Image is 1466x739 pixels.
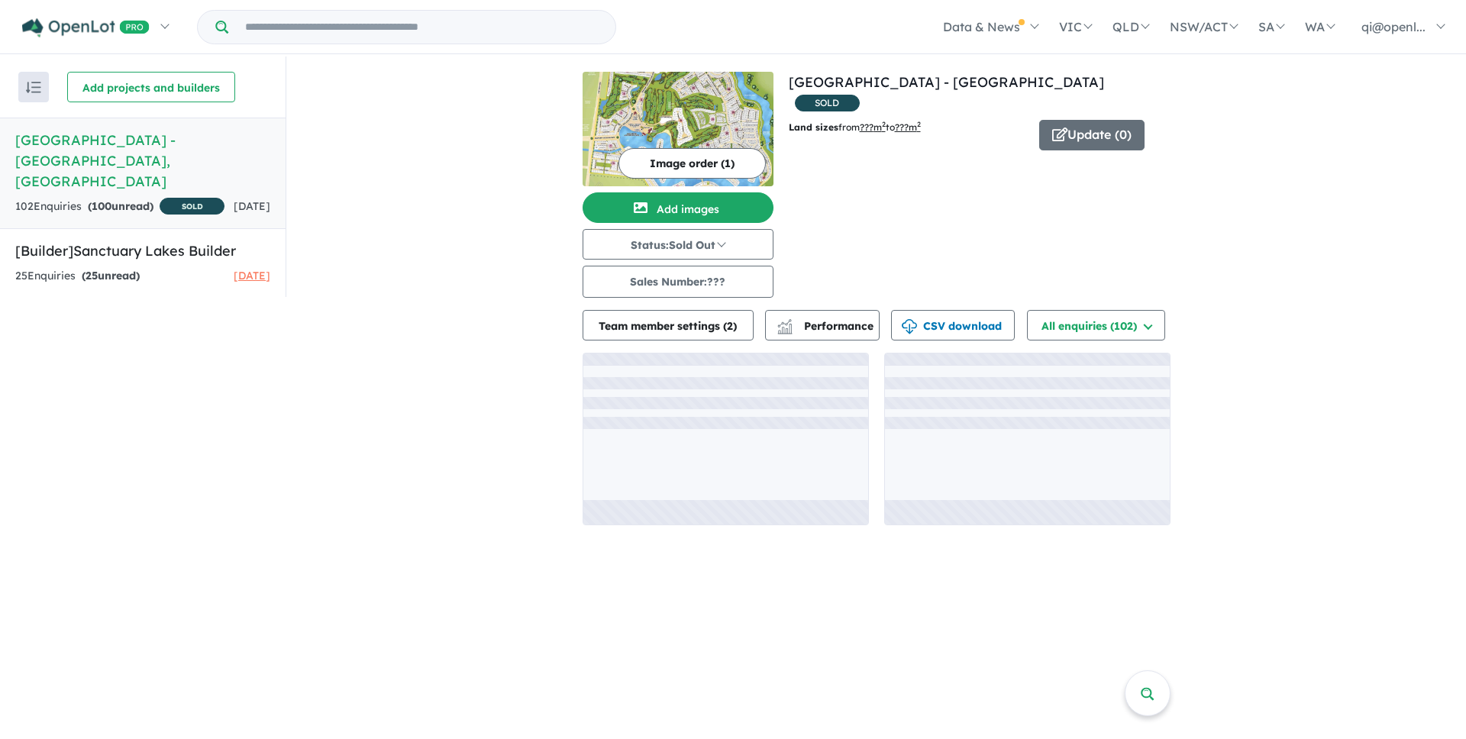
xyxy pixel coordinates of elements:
[583,310,754,340] button: Team member settings (2)
[902,319,917,334] img: download icon
[583,266,773,298] button: Sales Number:???
[15,198,224,217] div: 102 Enquir ies
[1039,120,1145,150] button: Update (0)
[891,310,1015,340] button: CSV download
[917,120,921,128] sup: 2
[234,269,270,282] span: [DATE]
[231,11,612,44] input: Try estate name, suburb, builder or developer
[67,72,235,102] button: Add projects and builders
[795,95,860,111] span: SOLD
[15,267,140,286] div: 25 Enquir ies
[160,198,224,215] span: SOLD
[82,269,140,282] strong: ( unread)
[727,319,733,333] span: 2
[1361,19,1426,34] span: qi@openl...
[882,120,886,128] sup: 2
[895,121,921,133] u: ???m
[777,324,793,334] img: bar-chart.svg
[15,240,270,261] h5: [Builder] Sanctuary Lakes Builder
[1027,310,1165,340] button: All enquiries (102)
[92,199,111,213] span: 100
[618,148,766,179] button: Image order (1)
[860,121,886,133] u: ??? m
[765,310,880,340] button: Performance
[886,121,921,133] span: to
[88,199,153,213] strong: ( unread)
[583,192,773,223] button: Add images
[22,18,150,37] img: Openlot PRO Logo White
[789,121,838,133] b: Land sizes
[234,199,270,213] span: [DATE]
[26,82,41,93] img: sort.svg
[86,269,98,282] span: 25
[789,120,1028,135] p: from
[789,73,1104,91] a: [GEOGRAPHIC_DATA] - [GEOGRAPHIC_DATA]
[780,319,873,333] span: Performance
[583,229,773,260] button: Status:Sold Out
[583,72,773,186] img: Sanctuary Lakes Estate - Point Cook
[777,319,791,328] img: line-chart.svg
[15,130,270,192] h5: [GEOGRAPHIC_DATA] - [GEOGRAPHIC_DATA] , [GEOGRAPHIC_DATA]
